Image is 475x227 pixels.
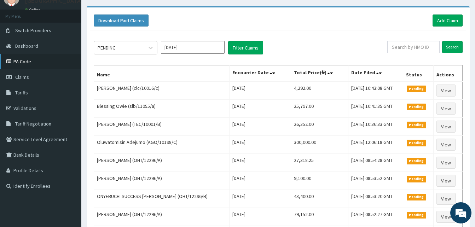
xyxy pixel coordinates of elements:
[291,208,348,226] td: 79,152.00
[436,121,456,133] a: View
[25,7,42,12] a: Online
[348,100,403,118] td: [DATE] 10:41:35 GMT
[442,41,463,53] input: Search
[407,86,426,92] span: Pending
[348,65,403,82] th: Date Filed
[41,68,98,140] span: We're online!
[407,122,426,128] span: Pending
[15,27,51,34] span: Switch Providers
[94,136,230,154] td: Oluwatomisin Adejumo (AGO/10198/C)
[291,81,348,100] td: 4,292.00
[407,140,426,146] span: Pending
[291,65,348,82] th: Total Price(₦)
[15,121,51,127] span: Tariff Negotiation
[407,104,426,110] span: Pending
[348,208,403,226] td: [DATE] 08:52:27 GMT
[230,136,291,154] td: [DATE]
[436,211,456,223] a: View
[94,172,230,190] td: [PERSON_NAME] (OHT/12296/A)
[94,190,230,208] td: ONYEBUCHI SUCCESS [PERSON_NAME] (OHT/12296/B)
[94,118,230,136] td: [PERSON_NAME] (TEC/10001/B)
[348,154,403,172] td: [DATE] 08:54:28 GMT
[291,172,348,190] td: 9,100.00
[291,118,348,136] td: 26,352.00
[436,85,456,97] a: View
[94,81,230,100] td: [PERSON_NAME] (clc/10016/c)
[230,172,291,190] td: [DATE]
[436,103,456,115] a: View
[436,193,456,205] a: View
[94,14,149,27] button: Download Paid Claims
[348,118,403,136] td: [DATE] 10:36:33 GMT
[230,65,291,82] th: Encounter Date
[291,100,348,118] td: 25,797.00
[228,41,263,54] button: Filter Claims
[13,35,29,53] img: d_794563401_company_1708531726252_794563401
[407,194,426,200] span: Pending
[348,172,403,190] td: [DATE] 08:53:52 GMT
[433,65,462,82] th: Actions
[94,208,230,226] td: [PERSON_NAME] (OHT/12296/A)
[230,118,291,136] td: [DATE]
[94,100,230,118] td: Blessing Owie (slb/11055/a)
[407,176,426,182] span: Pending
[4,152,135,176] textarea: Type your message and hit 'Enter'
[230,81,291,100] td: [DATE]
[291,154,348,172] td: 27,318.25
[15,74,29,80] span: Claims
[407,212,426,218] span: Pending
[291,190,348,208] td: 43,400.00
[15,43,38,49] span: Dashboard
[436,175,456,187] a: View
[94,65,230,82] th: Name
[436,157,456,169] a: View
[387,41,440,53] input: Search by HMO ID
[291,136,348,154] td: 300,000.00
[161,41,225,54] input: Select Month and Year
[230,208,291,226] td: [DATE]
[436,139,456,151] a: View
[94,154,230,172] td: [PERSON_NAME] (OHT/12296/A)
[116,4,133,21] div: Minimize live chat window
[348,136,403,154] td: [DATE] 12:06:18 GMT
[407,158,426,164] span: Pending
[348,190,403,208] td: [DATE] 08:53:20 GMT
[98,44,116,51] div: PENDING
[230,100,291,118] td: [DATE]
[348,81,403,100] td: [DATE] 10:43:08 GMT
[403,65,433,82] th: Status
[15,89,28,96] span: Tariffs
[37,40,119,49] div: Chat with us now
[433,14,463,27] a: Add Claim
[230,190,291,208] td: [DATE]
[230,154,291,172] td: [DATE]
